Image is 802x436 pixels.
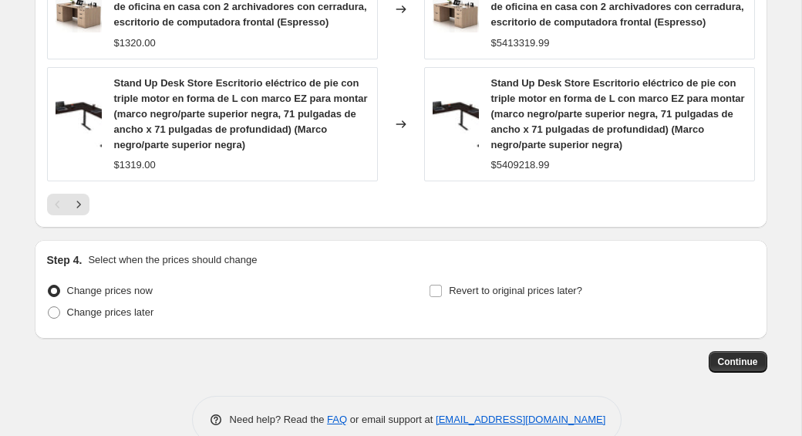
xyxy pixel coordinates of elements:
a: FAQ [327,414,347,425]
a: [EMAIL_ADDRESS][DOMAIN_NAME] [436,414,605,425]
span: Continue [718,356,758,368]
img: 41E-NKqloVL._AC_SL1200_80x.jpg [433,101,479,147]
button: Next [68,194,89,215]
span: Change prices now [67,285,153,296]
button: Continue [709,351,767,373]
span: Need help? Read the [230,414,328,425]
img: 41E-NKqloVL._AC_SL1200_80x.jpg [56,101,102,147]
h2: Step 4. [47,252,83,268]
span: or email support at [347,414,436,425]
div: $5413319.99 [491,35,550,51]
span: Stand Up Desk Store Escritorio eléctrico de pie con triple motor en forma de L con marco EZ para ... [491,77,745,150]
div: $1320.00 [114,35,156,51]
p: Select when the prices should change [88,252,257,268]
span: Change prices later [67,306,154,318]
span: Stand Up Desk Store Escritorio eléctrico de pie con triple motor en forma de L con marco EZ para ... [114,77,368,150]
div: $1319.00 [114,157,156,173]
div: $5409218.99 [491,157,550,173]
nav: Pagination [47,194,89,215]
span: Revert to original prices later? [449,285,582,296]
